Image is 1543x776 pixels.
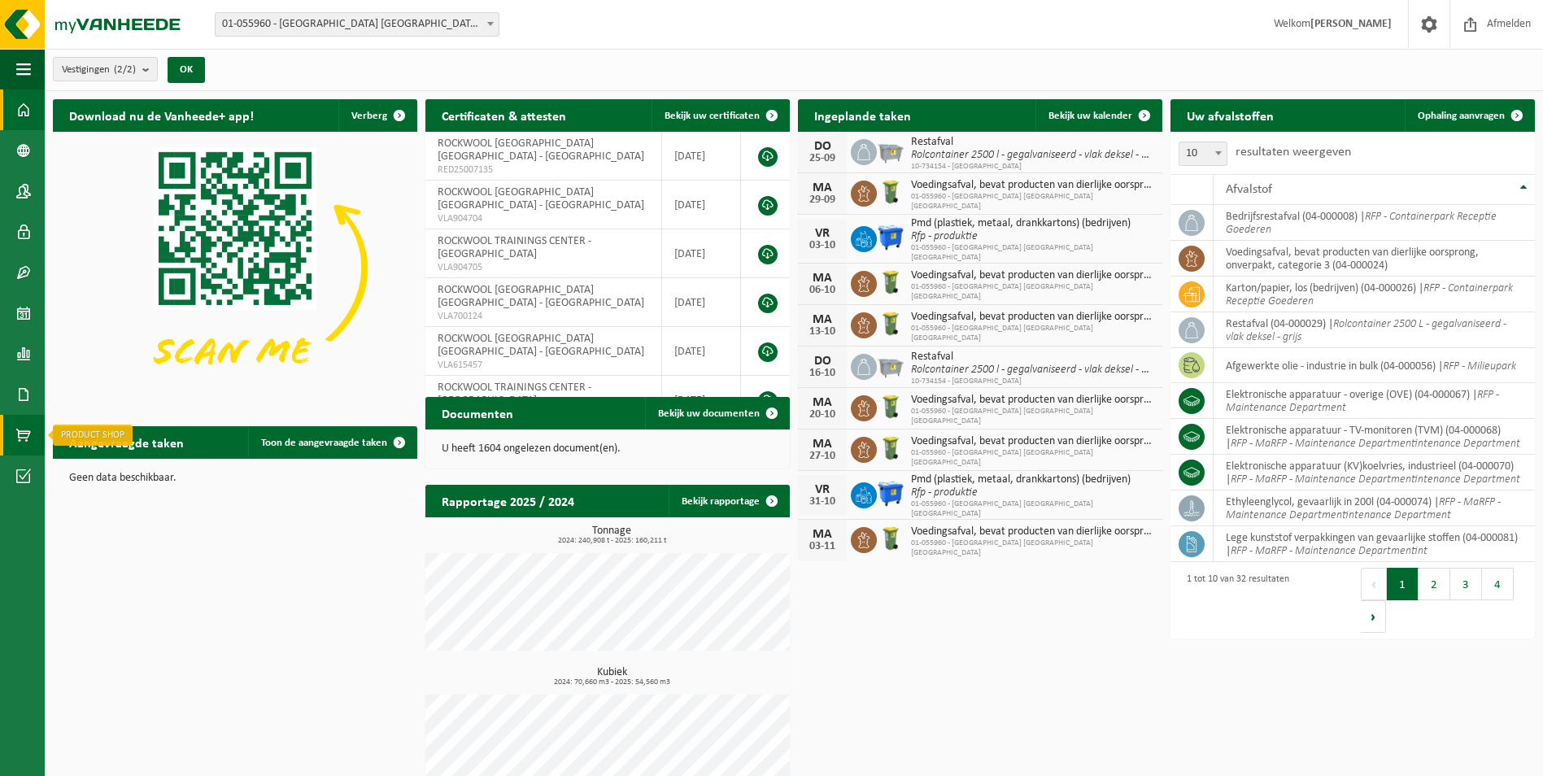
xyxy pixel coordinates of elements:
[1179,142,1227,165] span: 10
[911,351,1154,364] span: Restafval
[1170,99,1290,131] h2: Uw afvalstoffen
[806,285,839,296] div: 06-10
[1405,99,1533,132] a: Ophaling aanvragen
[53,99,270,131] h2: Download nu de Vanheede+ app!
[911,394,1154,407] span: Voedingsafval, bevat producten van dierlijke oorsprong, onverpakt, categorie 3
[662,376,742,425] td: [DATE]
[806,227,839,240] div: VR
[434,667,790,687] h3: Kubiek
[1231,438,1520,450] i: RFP - MaRFP - Maintenance Departmentintenance Department
[438,163,649,177] span: RED25007135
[662,132,742,181] td: [DATE]
[53,132,417,405] img: Download de VHEPlus App
[1179,566,1289,634] div: 1 tot 10 van 32 resultaten
[438,186,644,211] span: ROCKWOOL [GEOGRAPHIC_DATA] [GEOGRAPHIC_DATA] - [GEOGRAPHIC_DATA]
[669,485,788,517] a: Bekijk rapportage
[662,229,742,278] td: [DATE]
[806,153,839,164] div: 25-09
[806,140,839,153] div: DO
[1214,419,1535,455] td: elektronische apparatuur - TV-monitoren (TVM) (04-000068) |
[806,368,839,379] div: 16-10
[806,194,839,206] div: 29-09
[442,443,774,455] p: U heeft 1604 ongelezen document(en).
[806,451,839,462] div: 27-10
[877,137,904,164] img: WB-2500-GAL-GY-01
[877,480,904,508] img: WB-1100-HPE-BE-01
[806,355,839,368] div: DO
[911,217,1154,230] span: Pmd (plastiek, metaal, drankkartons) (bedrijven)
[62,58,136,82] span: Vestigingen
[1214,490,1535,526] td: ethyleenglycol, gevaarlijk in 200l (04-000074) |
[434,678,790,687] span: 2024: 70,660 m3 - 2025: 54,560 m3
[216,13,499,36] span: 01-055960 - ROCKWOOL BELGIUM NV - WIJNEGEM
[877,351,904,379] img: WB-2500-GAL-GY-01
[806,181,839,194] div: MA
[665,111,760,121] span: Bekijk uw certificaten
[911,486,978,499] i: Rfp - produktie
[438,212,649,225] span: VLA904704
[911,538,1154,558] span: 01-055960 - [GEOGRAPHIC_DATA] [GEOGRAPHIC_DATA] [GEOGRAPHIC_DATA]
[911,407,1154,426] span: 01-055960 - [GEOGRAPHIC_DATA] [GEOGRAPHIC_DATA] [GEOGRAPHIC_DATA]
[1418,111,1505,121] span: Ophaling aanvragen
[438,261,649,274] span: VLA904705
[434,537,790,545] span: 2024: 240,908 t - 2025: 160,211 t
[911,230,978,242] i: Rfp - produktie
[911,311,1154,324] span: Voedingsafval, bevat producten van dierlijke oorsprong, onverpakt, categorie 3
[1310,18,1392,30] strong: [PERSON_NAME]
[806,496,839,508] div: 31-10
[877,224,904,251] img: WB-1100-HPE-BE-01
[425,99,582,131] h2: Certificaten & attesten
[434,525,790,545] h3: Tonnage
[338,99,416,132] button: Verberg
[806,272,839,285] div: MA
[911,435,1154,448] span: Voedingsafval, bevat producten van dierlijke oorsprong, onverpakt, categorie 3
[806,438,839,451] div: MA
[1214,312,1535,348] td: restafval (04-000029) |
[806,326,839,338] div: 13-10
[1443,360,1516,373] i: RFP - Milieupark
[1361,600,1386,633] button: Next
[911,136,1154,149] span: Restafval
[1214,241,1535,277] td: voedingsafval, bevat producten van dierlijke oorsprong, onverpakt, categorie 3 (04-000024)
[877,268,904,296] img: WB-0140-HPE-GN-50
[911,269,1154,282] span: Voedingsafval, bevat producten van dierlijke oorsprong, onverpakt, categorie 3
[877,310,904,338] img: WB-0140-HPE-GN-50
[168,57,205,83] button: OK
[1387,568,1419,600] button: 1
[911,364,1160,376] i: Rolcontainer 2500 l - gegalvaniseerd - vlak deksel - grijs
[911,162,1154,172] span: 10-734154 - [GEOGRAPHIC_DATA]
[911,179,1154,192] span: Voedingsafval, bevat producten van dierlijke oorsprong, onverpakt, categorie 3
[1226,211,1497,236] i: RFP - Containerpark Receptie Goederen
[1048,111,1132,121] span: Bekijk uw kalender
[877,393,904,421] img: WB-0140-HPE-GN-50
[1419,568,1450,600] button: 2
[1214,205,1535,241] td: bedrijfsrestafval (04-000008) |
[261,438,387,448] span: Toon de aangevraagde taken
[438,359,649,372] span: VLA615457
[1226,389,1499,414] i: RFP - Maintenance Department
[662,327,742,376] td: [DATE]
[652,99,788,132] a: Bekijk uw certificaten
[1214,277,1535,312] td: karton/papier, los (bedrijven) (04-000026) |
[438,381,591,407] span: ROCKWOOL TRAININGS CENTER - [GEOGRAPHIC_DATA]
[911,473,1154,486] span: Pmd (plastiek, metaal, drankkartons) (bedrijven)
[1482,568,1514,600] button: 4
[1214,526,1535,562] td: lege kunststof verpakkingen van gevaarlijke stoffen (04-000081) |
[806,409,839,421] div: 20-10
[798,99,927,131] h2: Ingeplande taken
[1214,348,1535,383] td: afgewerkte olie - industrie in bulk (04-000056) |
[438,137,644,163] span: ROCKWOOL [GEOGRAPHIC_DATA] [GEOGRAPHIC_DATA] - [GEOGRAPHIC_DATA]
[911,149,1160,161] i: Rolcontainer 2500 l - gegalvaniseerd - vlak deksel - grijs
[1450,568,1482,600] button: 3
[1361,568,1387,600] button: Previous
[1231,545,1427,557] i: RFP - MaRFP - Maintenance Departmentint
[53,57,158,81] button: Vestigingen(2/2)
[1226,282,1513,307] i: RFP - Containerpark Receptie Goederen
[911,282,1154,302] span: 01-055960 - [GEOGRAPHIC_DATA] [GEOGRAPHIC_DATA] [GEOGRAPHIC_DATA]
[658,408,760,419] span: Bekijk uw documenten
[438,235,591,260] span: ROCKWOOL TRAININGS CENTER - [GEOGRAPHIC_DATA]
[911,525,1154,538] span: Voedingsafval, bevat producten van dierlijke oorsprong, onverpakt, categorie 3
[911,192,1154,211] span: 01-055960 - [GEOGRAPHIC_DATA] [GEOGRAPHIC_DATA] [GEOGRAPHIC_DATA]
[911,499,1154,519] span: 01-055960 - [GEOGRAPHIC_DATA] [GEOGRAPHIC_DATA] [GEOGRAPHIC_DATA]
[1226,318,1506,343] i: Rolcontainer 2500 L - gegalvaniseerd - vlak deksel - grijs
